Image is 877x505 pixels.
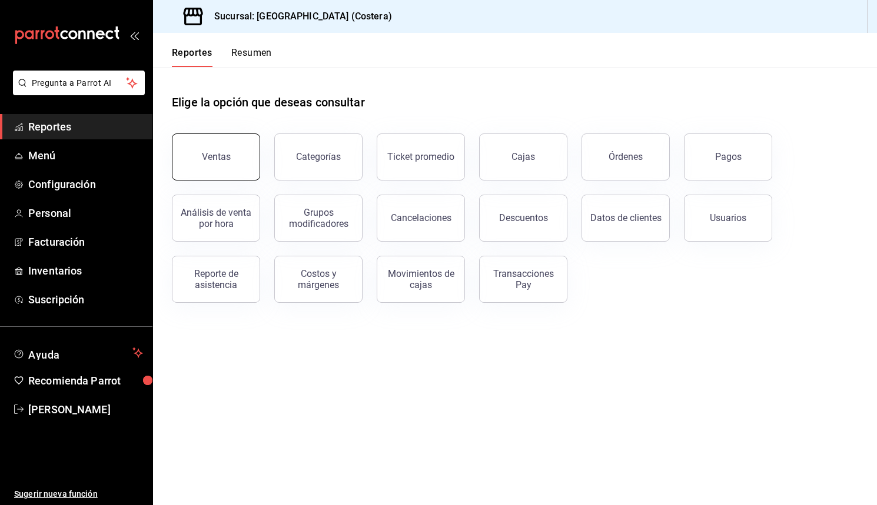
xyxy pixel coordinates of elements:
[32,77,127,89] span: Pregunta a Parrot AI
[28,148,143,163] span: Menú
[391,212,451,223] div: Cancelaciones
[377,256,465,303] button: Movimientos de cajas
[28,346,128,360] span: Ayuda
[172,256,260,303] button: Reporte de asistencia
[274,133,363,180] button: Categorías
[479,133,567,180] button: Cajas
[710,212,746,223] div: Usuarios
[180,268,253,290] div: Reporte de asistencia
[172,93,365,111] h1: Elige la opción que deseas consultar
[487,268,560,290] div: Transacciones Pay
[684,133,772,180] button: Pagos
[28,292,143,307] span: Suscripción
[384,268,457,290] div: Movimientos de cajas
[282,207,355,229] div: Grupos modificadores
[377,195,465,242] button: Cancelaciones
[129,31,139,40] button: open_drawer_menu
[172,195,260,242] button: Análisis de venta por hora
[609,151,643,162] div: Órdenes
[28,176,143,192] span: Configuración
[684,195,772,242] button: Usuarios
[172,133,260,180] button: Ventas
[274,195,363,242] button: Grupos modificadores
[14,488,143,500] span: Sugerir nueva función
[28,263,143,279] span: Inventarios
[28,234,143,250] span: Facturación
[28,119,143,135] span: Reportes
[582,133,670,180] button: Órdenes
[180,207,253,229] div: Análisis de venta por hora
[172,47,272,67] div: navigation tabs
[13,71,145,95] button: Pregunta a Parrot AI
[28,205,143,221] span: Personal
[274,256,363,303] button: Costos y márgenes
[296,151,341,162] div: Categorías
[282,268,355,290] div: Costos y márgenes
[28,402,143,417] span: [PERSON_NAME]
[479,256,567,303] button: Transacciones Pay
[205,9,392,24] h3: Sucursal: [GEOGRAPHIC_DATA] (Costera)
[511,151,535,162] div: Cajas
[8,85,145,98] a: Pregunta a Parrot AI
[715,151,742,162] div: Pagos
[202,151,231,162] div: Ventas
[377,133,465,180] button: Ticket promedio
[479,195,567,242] button: Descuentos
[590,212,662,223] div: Datos de clientes
[582,195,670,242] button: Datos de clientes
[231,47,272,67] button: Resumen
[387,151,454,162] div: Ticket promedio
[499,212,548,223] div: Descuentos
[172,47,212,67] button: Reportes
[28,373,143,389] span: Recomienda Parrot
